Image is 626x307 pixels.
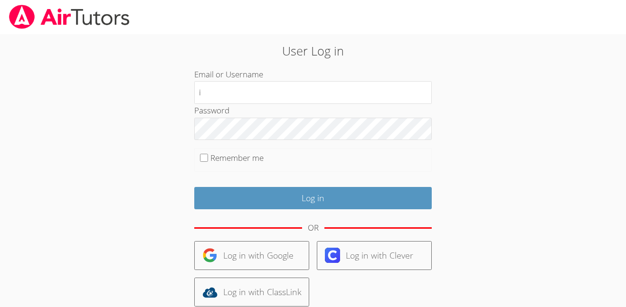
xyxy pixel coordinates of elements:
img: airtutors_banner-c4298cdbf04f3fff15de1276eac7730deb9818008684d7c2e4769d2f7ddbe033.png [8,5,131,29]
a: Log in with Google [194,241,309,270]
input: Log in [194,187,432,209]
label: Email or Username [194,69,263,80]
img: classlink-logo-d6bb404cc1216ec64c9a2012d9dc4662098be43eaf13dc465df04b49fa7ab582.svg [202,285,218,300]
h2: User Log in [144,42,482,60]
label: Password [194,105,229,116]
a: Log in with ClassLink [194,278,309,307]
div: OR [308,221,319,235]
label: Remember me [210,152,264,163]
img: clever-logo-6eab21bc6e7a338710f1a6ff85c0baf02591cd810cc4098c63d3a4b26e2feb20.svg [325,248,340,263]
img: google-logo-50288ca7cdecda66e5e0955fdab243c47b7ad437acaf1139b6f446037453330a.svg [202,248,218,263]
a: Log in with Clever [317,241,432,270]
